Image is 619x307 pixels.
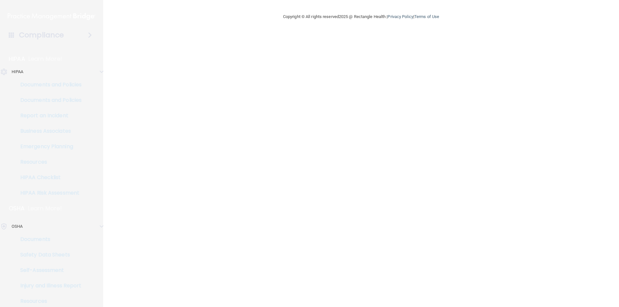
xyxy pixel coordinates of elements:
[4,143,92,150] p: Emergency Planning
[4,159,92,165] p: Resources
[4,267,92,273] p: Self-Assessment
[9,55,25,63] p: HIPAA
[8,10,95,23] img: PMB logo
[9,205,25,212] p: OSHA
[388,14,413,19] a: Privacy Policy
[4,97,92,103] p: Documents and Policies
[414,14,439,19] a: Terms of Use
[28,205,62,212] p: Learn More!
[4,283,92,289] p: Injury and Illness Report
[4,298,92,304] p: Resources
[4,252,92,258] p: Safety Data Sheets
[12,223,23,230] p: OSHA
[4,174,92,181] p: HIPAA Checklist
[12,68,24,76] p: HIPAA
[4,112,92,119] p: Report an Incident
[4,236,92,243] p: Documents
[4,82,92,88] p: Documents and Policies
[4,190,92,196] p: HIPAA Risk Assessment
[243,6,479,27] div: Copyright © All rights reserved 2025 @ Rectangle Health | |
[4,128,92,134] p: Business Associates
[28,55,63,63] p: Learn More!
[19,31,64,40] h4: Compliance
